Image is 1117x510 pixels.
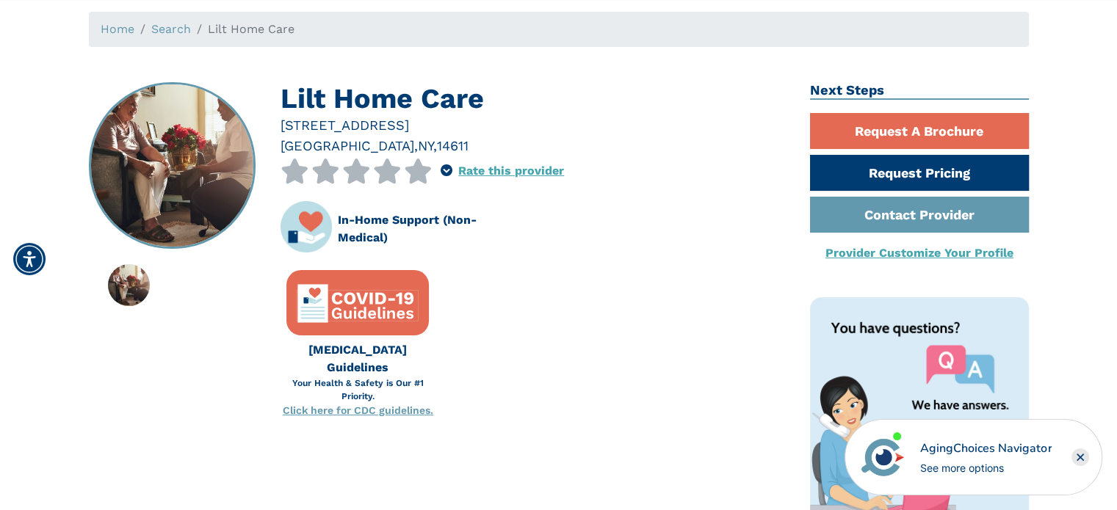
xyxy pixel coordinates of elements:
a: Search [151,22,191,36]
div: Accessibility Menu [13,243,46,275]
a: Request A Brochure [810,113,1029,149]
img: avatar [858,432,908,482]
div: 14611 [437,136,469,156]
div: See more options [920,460,1052,476]
a: Contact Provider [810,197,1029,233]
span: , [414,138,418,153]
img: Lilt Home Care [108,264,150,306]
span: NY [418,138,433,153]
span: [GEOGRAPHIC_DATA] [281,138,414,153]
img: covid-top-default.svg [295,280,420,327]
div: [MEDICAL_DATA] Guidelines [281,341,435,376]
div: Click here for CDC guidelines. [281,403,435,418]
a: Request Pricing [810,155,1029,191]
div: [STREET_ADDRESS] [281,115,788,135]
a: Provider Customize Your Profile [825,246,1013,260]
a: Home [101,22,134,36]
a: Rate this provider [458,164,564,178]
div: Close [1071,448,1089,466]
div: In-Home Support (Non-Medical) [338,211,523,247]
div: Your Health & Safety is Our #1 Priority. [281,376,435,403]
h1: Lilt Home Care [281,82,788,115]
nav: breadcrumb [89,12,1029,47]
img: Lilt Home Care [90,84,254,248]
div: AgingChoices Navigator [920,440,1052,457]
h2: Next Steps [810,82,1029,100]
span: , [433,138,437,153]
div: Popover trigger [441,159,452,183]
span: Lilt Home Care [208,22,294,36]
